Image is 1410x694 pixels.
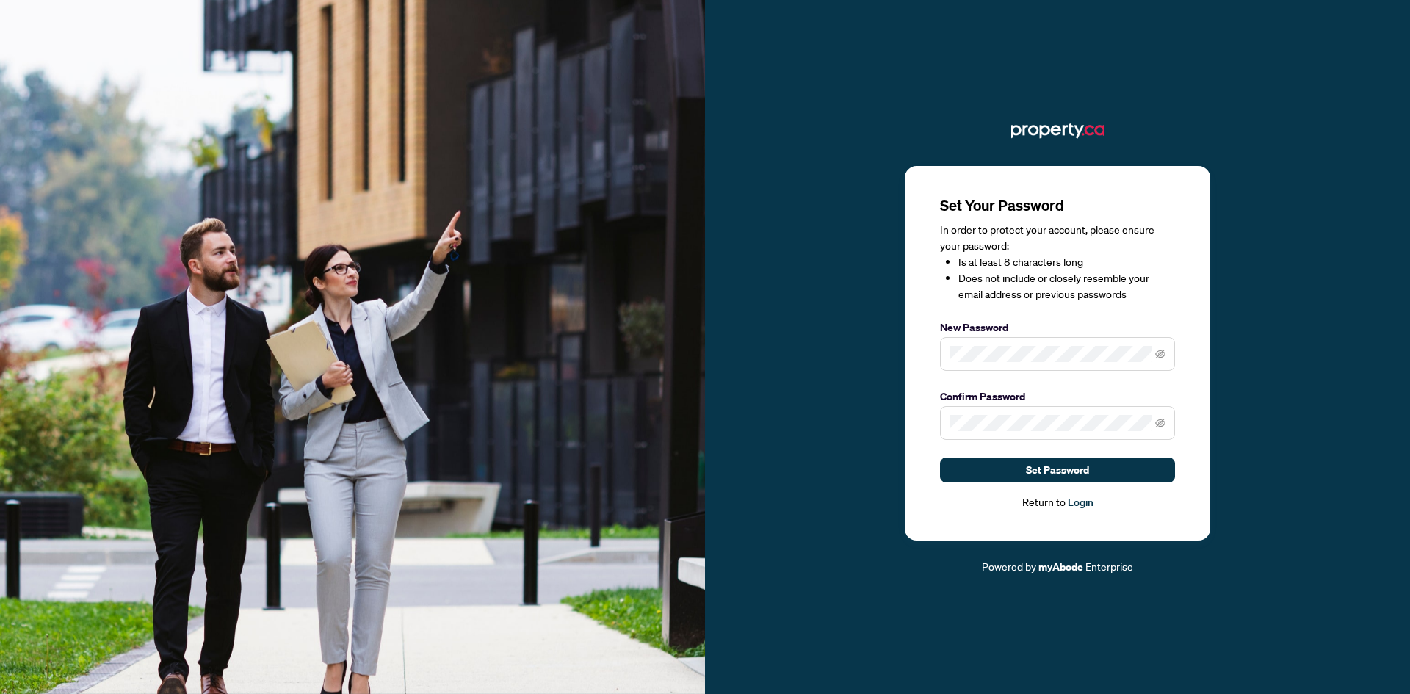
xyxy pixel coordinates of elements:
[958,254,1175,270] li: Is at least 8 characters long
[940,494,1175,511] div: Return to
[1026,458,1089,482] span: Set Password
[940,319,1175,336] label: New Password
[1011,119,1104,142] img: ma-logo
[940,458,1175,482] button: Set Password
[940,222,1175,303] div: In order to protect your account, please ensure your password:
[940,388,1175,405] label: Confirm Password
[982,560,1036,573] span: Powered by
[1038,559,1083,575] a: myAbode
[1155,418,1165,428] span: eye-invisible
[1155,349,1165,359] span: eye-invisible
[958,270,1175,303] li: Does not include or closely resemble your email address or previous passwords
[1085,560,1133,573] span: Enterprise
[940,195,1175,216] h3: Set Your Password
[1068,496,1093,509] a: Login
